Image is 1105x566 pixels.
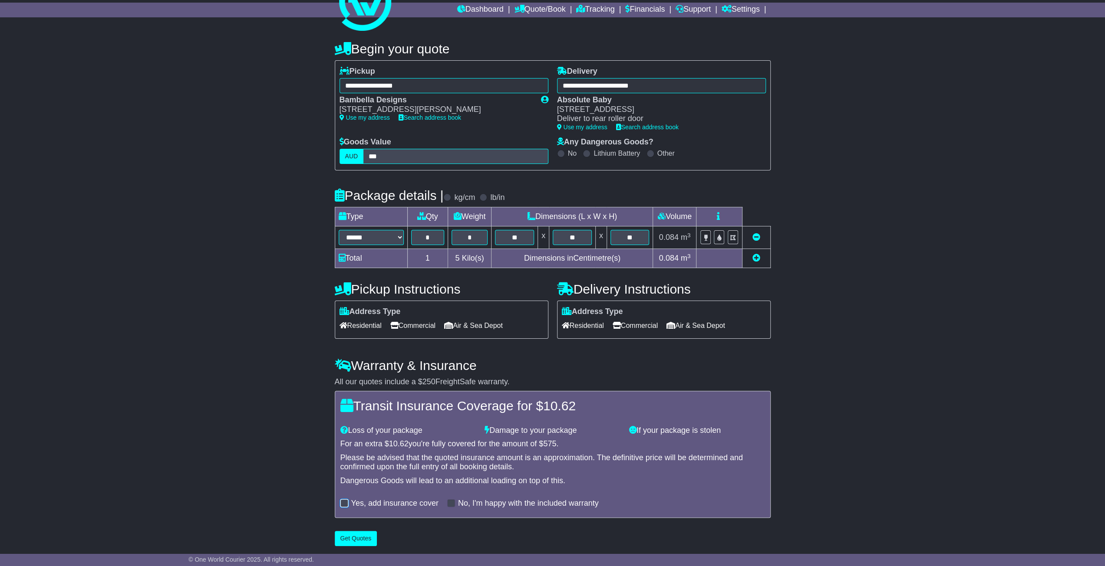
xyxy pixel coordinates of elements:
[340,319,382,332] span: Residential
[568,149,577,157] label: No
[616,124,679,131] a: Search address book
[722,3,760,17] a: Settings
[752,233,760,242] a: Remove this item
[557,67,597,76] label: Delivery
[557,124,607,131] a: Use my address
[340,114,390,121] a: Use my address
[188,556,314,563] span: © One World Courier 2025. All rights reserved.
[340,67,375,76] label: Pickup
[335,207,407,226] td: Type
[480,426,625,435] div: Damage to your package
[407,249,448,268] td: 1
[613,319,658,332] span: Commercial
[448,249,491,268] td: Kilo(s)
[457,3,504,17] a: Dashboard
[455,254,459,262] span: 5
[557,282,771,296] h4: Delivery Instructions
[335,531,377,546] button: Get Quotes
[687,232,691,239] sup: 3
[595,226,607,249] td: x
[335,188,444,203] h4: Package details |
[351,499,439,508] label: Yes, add insurance cover
[687,253,691,259] sup: 3
[681,233,691,242] span: m
[422,377,435,386] span: 250
[557,95,757,105] div: Absolute Baby
[676,3,711,17] a: Support
[752,254,760,262] a: Add new item
[514,3,565,17] a: Quote/Book
[659,233,679,242] span: 0.084
[491,249,653,268] td: Dimensions in Centimetre(s)
[557,114,757,124] div: Deliver to rear roller door
[454,193,475,203] label: kg/cm
[336,426,481,435] div: Loss of your package
[653,207,696,226] td: Volume
[458,499,599,508] label: No, I'm happy with the included warranty
[340,399,765,413] h4: Transit Insurance Coverage for $
[335,42,771,56] h4: Begin your quote
[407,207,448,226] td: Qty
[557,137,653,147] label: Any Dangerous Goods?
[340,105,532,115] div: [STREET_ADDRESS][PERSON_NAME]
[340,476,765,486] div: Dangerous Goods will lead to an additional loading on top of this.
[543,439,556,448] span: 575
[399,114,461,121] a: Search address book
[448,207,491,226] td: Weight
[657,149,675,157] label: Other
[538,226,549,249] td: x
[625,426,769,435] div: If your package is stolen
[562,307,623,317] label: Address Type
[557,105,757,115] div: [STREET_ADDRESS]
[335,249,407,268] td: Total
[562,319,604,332] span: Residential
[681,254,691,262] span: m
[594,149,640,157] label: Lithium Battery
[490,193,505,203] label: lb/in
[340,439,765,449] div: For an extra $ you're fully covered for the amount of $ .
[444,319,503,332] span: Air & Sea Depot
[576,3,614,17] a: Tracking
[335,358,771,373] h4: Warranty & Insurance
[335,377,771,387] div: All our quotes include a $ FreightSafe warranty.
[659,254,679,262] span: 0.084
[491,207,653,226] td: Dimensions (L x W x H)
[543,399,576,413] span: 10.62
[340,149,364,164] label: AUD
[340,307,401,317] label: Address Type
[625,3,665,17] a: Financials
[389,439,409,448] span: 10.62
[340,453,765,472] div: Please be advised that the quoted insurance amount is an approximation. The definitive price will...
[666,319,725,332] span: Air & Sea Depot
[340,95,532,105] div: Bambella Designs
[335,282,548,296] h4: Pickup Instructions
[340,137,391,147] label: Goods Value
[390,319,435,332] span: Commercial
